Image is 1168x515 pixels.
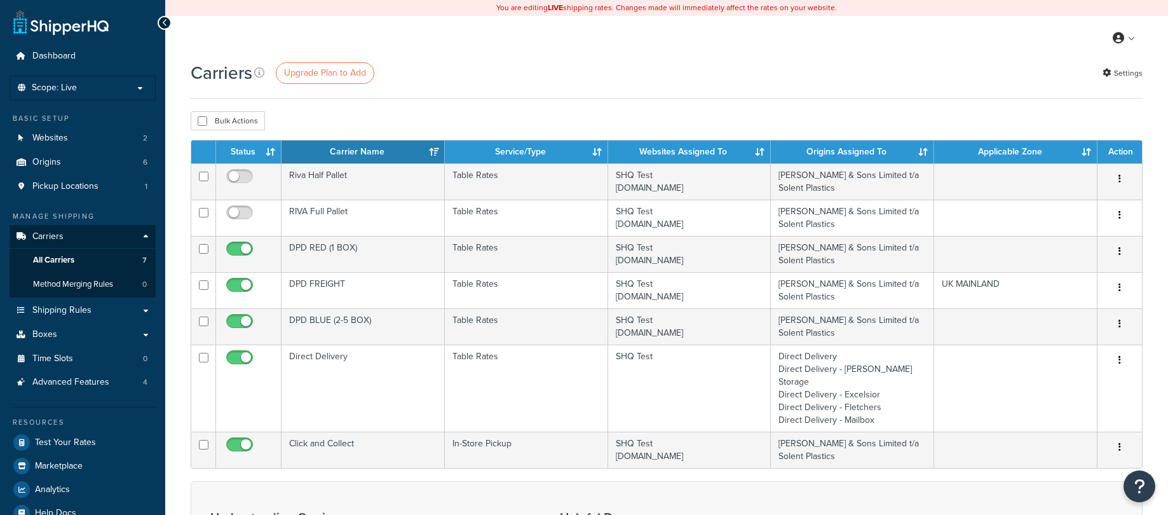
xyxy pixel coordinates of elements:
[1103,64,1143,82] a: Settings
[10,478,156,501] a: Analytics
[10,249,156,272] li: All Carriers
[276,62,374,84] a: Upgrade Plan to Add
[282,141,445,163] th: Carrier Name: activate to sort column ascending
[10,175,156,198] a: Pickup Locations 1
[445,236,608,272] td: Table Rates
[282,432,445,468] td: Click and Collect
[282,308,445,345] td: DPD BLUE (2-5 BOX)
[10,273,156,296] a: Method Merging Rules 0
[191,60,252,85] h1: Carriers
[143,157,147,168] span: 6
[771,236,934,272] td: [PERSON_NAME] & Sons Limited t/a Solent Plastics
[284,66,366,79] span: Upgrade Plan to Add
[32,329,57,340] span: Boxes
[771,432,934,468] td: [PERSON_NAME] & Sons Limited t/a Solent Plastics
[32,377,109,388] span: Advanced Features
[445,345,608,432] td: Table Rates
[143,354,147,364] span: 0
[771,308,934,345] td: [PERSON_NAME] & Sons Limited t/a Solent Plastics
[142,279,147,290] span: 0
[608,236,771,272] td: SHQ Test [DOMAIN_NAME]
[10,347,156,371] a: Time Slots 0
[10,225,156,249] a: Carriers
[445,141,608,163] th: Service/Type: activate to sort column ascending
[10,151,156,174] a: Origins 6
[10,455,156,477] a: Marketplace
[771,200,934,236] td: [PERSON_NAME] & Sons Limited t/a Solent Plastics
[143,133,147,144] span: 2
[282,272,445,308] td: DPD FREIGHT
[1124,470,1155,502] button: Open Resource Center
[10,371,156,394] a: Advanced Features 4
[771,272,934,308] td: [PERSON_NAME] & Sons Limited t/a Solent Plastics
[13,10,109,35] a: ShipperHQ Home
[445,432,608,468] td: In-Store Pickup
[32,83,77,93] span: Scope: Live
[10,127,156,150] li: Websites
[771,163,934,200] td: [PERSON_NAME] & Sons Limited t/a Solent Plastics
[33,255,74,266] span: All Carriers
[10,45,156,68] a: Dashboard
[35,484,70,495] span: Analytics
[771,141,934,163] th: Origins Assigned To: activate to sort column ascending
[10,417,156,428] div: Resources
[10,371,156,394] li: Advanced Features
[1097,141,1142,163] th: Action
[282,345,445,432] td: Direct Delivery
[10,431,156,454] a: Test Your Rates
[145,181,147,192] span: 1
[10,127,156,150] a: Websites 2
[608,432,771,468] td: SHQ Test [DOMAIN_NAME]
[10,175,156,198] li: Pickup Locations
[934,272,1097,308] td: UK MAINLAND
[191,111,265,130] button: Bulk Actions
[143,377,147,388] span: 4
[33,279,113,290] span: Method Merging Rules
[282,236,445,272] td: DPD RED (1 BOX)
[10,347,156,371] li: Time Slots
[35,461,83,472] span: Marketplace
[32,181,98,192] span: Pickup Locations
[32,231,64,242] span: Carriers
[10,113,156,124] div: Basic Setup
[445,308,608,345] td: Table Rates
[32,51,76,62] span: Dashboard
[10,249,156,272] a: All Carriers 7
[608,308,771,345] td: SHQ Test [DOMAIN_NAME]
[771,345,934,432] td: Direct Delivery Direct Delivery - [PERSON_NAME] Storage Direct Delivery - Excelsior Direct Delive...
[142,255,147,266] span: 7
[608,141,771,163] th: Websites Assigned To: activate to sort column ascending
[608,345,771,432] td: SHQ Test
[10,211,156,222] div: Manage Shipping
[608,200,771,236] td: SHQ Test [DOMAIN_NAME]
[10,323,156,347] a: Boxes
[282,163,445,200] td: Riva Half Pallet
[10,299,156,322] a: Shipping Rules
[10,151,156,174] li: Origins
[35,437,96,448] span: Test Your Rates
[32,354,73,364] span: Time Slots
[10,273,156,296] li: Method Merging Rules
[282,200,445,236] td: RIVA Full Pallet
[445,272,608,308] td: Table Rates
[216,141,282,163] th: Status: activate to sort column ascending
[934,141,1097,163] th: Applicable Zone: activate to sort column ascending
[32,305,92,316] span: Shipping Rules
[32,133,68,144] span: Websites
[608,272,771,308] td: SHQ Test [DOMAIN_NAME]
[445,200,608,236] td: Table Rates
[10,225,156,298] li: Carriers
[32,157,61,168] span: Origins
[608,163,771,200] td: SHQ Test [DOMAIN_NAME]
[548,2,563,13] b: LIVE
[445,163,608,200] td: Table Rates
